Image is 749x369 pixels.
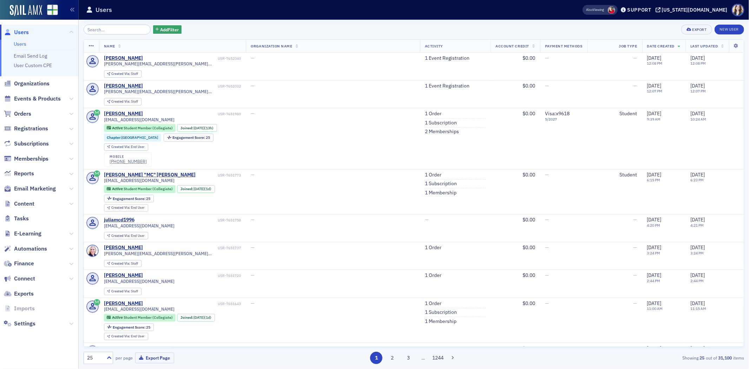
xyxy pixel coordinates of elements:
span: [DATE] [193,186,204,191]
time: 9:39 AM [647,117,661,122]
span: Finance [14,260,34,267]
time: 11:15 AM [690,306,706,311]
a: 1 Membership [425,318,456,325]
img: SailAMX [10,5,42,16]
span: — [251,171,255,178]
div: USR-7651758 [136,218,241,222]
button: 1 [370,352,382,364]
span: Student Member (Collegiate) [124,186,173,191]
div: Engagement Score: 25 [164,134,213,141]
div: [PERSON_NAME] [104,272,143,279]
a: 1 Subscription [425,120,457,126]
a: 1 Order [425,272,441,279]
div: End User [111,206,145,210]
div: End User [111,234,145,238]
span: Visa : x9618 [545,110,570,117]
span: [DATE] [647,272,662,278]
span: Joined : [180,315,194,320]
div: 25 [87,354,103,362]
time: 4:20 PM [647,223,661,228]
span: $0.00 [523,110,535,117]
span: — [545,55,549,61]
span: Memberships [14,155,48,163]
span: 5 / 2027 [545,117,583,122]
button: 2 [386,352,399,364]
strong: 31,100 [717,355,733,361]
span: [EMAIL_ADDRESS][DOMAIN_NAME] [104,306,175,312]
div: Joined: 2025-10-02 00:00:00 [177,185,215,193]
span: … [418,355,428,361]
div: Created Via: End User [104,204,148,212]
div: USR-7651643 [144,302,241,306]
span: Subscriptions [14,140,49,148]
a: [PERSON_NAME] [104,111,143,117]
span: [DATE] [647,345,662,351]
div: [PERSON_NAME] [104,300,143,307]
div: [PERSON_NAME] "MC" [PERSON_NAME] [104,172,196,178]
a: 1 Subscription [425,181,457,187]
a: [PERSON_NAME] [104,83,143,89]
a: Settings [4,320,35,328]
span: Date Created [647,44,675,48]
span: Organizations [14,80,50,88]
div: Created Via: Staff [104,98,142,105]
span: — [633,55,637,61]
span: Last Updated [690,44,718,48]
span: [PERSON_NAME][EMAIL_ADDRESS][PERSON_NAME][DOMAIN_NAME] [104,89,241,94]
a: Exports [4,290,34,298]
div: Active: Active: Student Member (Collegiate) [104,185,176,193]
div: Engagement Score: 25 [104,323,154,331]
div: Student [592,172,637,178]
span: — [251,216,255,223]
span: — [251,55,255,61]
span: — [425,216,429,223]
div: Also [586,7,593,12]
span: [DATE] [647,55,662,61]
div: 25 [113,325,150,329]
a: New User [715,25,744,34]
div: Staff [111,100,138,104]
a: autiger3000 [104,345,132,352]
span: Tasks [14,215,29,222]
span: $0.00 [523,83,535,89]
span: Events & Products [14,95,61,103]
span: — [633,216,637,223]
span: — [545,272,549,278]
span: [DATE] [690,55,705,61]
time: 6:23 PM [690,177,704,182]
span: [DATE] [690,244,705,251]
time: 12:07 PM [690,89,706,93]
a: Chapter:[GEOGRAPHIC_DATA] [107,135,158,140]
span: $0.00 [523,171,535,178]
span: [DATE] [690,83,705,89]
div: USR-7651720 [144,273,241,278]
span: [DATE] [193,125,204,130]
div: (1d) [193,315,211,320]
span: $0.00 [523,272,535,278]
span: Created Via : [111,261,131,266]
span: Active [112,125,124,130]
div: (13h) [193,126,213,130]
h1: Users [96,6,112,14]
span: Account Credit [495,44,529,48]
time: 12:08 PM [647,61,663,66]
a: 2 Memberships [425,129,459,135]
div: Created Via: End User [104,333,148,340]
div: Staff [111,72,138,76]
a: juliamcd1996 [104,217,134,223]
button: Export Page [135,352,174,363]
span: [EMAIL_ADDRESS][DOMAIN_NAME] [104,223,175,228]
span: — [633,83,637,89]
span: Created Via : [111,71,131,76]
a: Active Student Member (Collegiate) [107,315,172,320]
div: [PERSON_NAME] [104,55,143,61]
time: 2:44 PM [647,278,661,283]
div: USR-7651773 [197,173,241,177]
span: Engagement Score : [173,135,206,140]
span: — [251,345,255,351]
div: Created Via: End User [104,232,148,239]
span: Exports [14,290,34,298]
span: — [251,272,255,278]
